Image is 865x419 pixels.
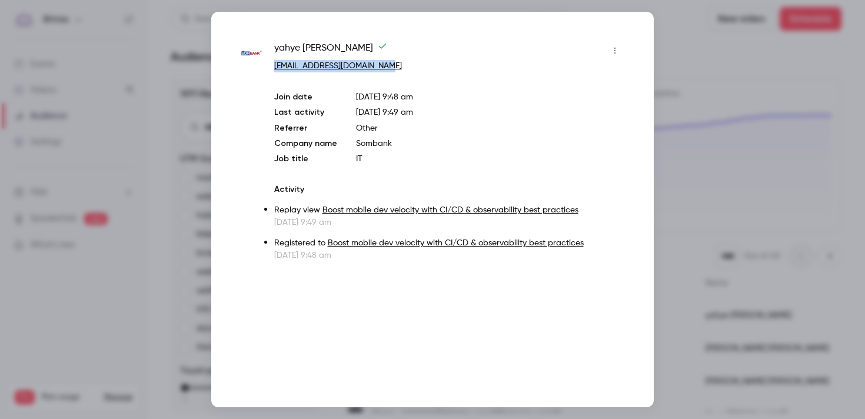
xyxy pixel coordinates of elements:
[274,41,387,60] span: yahye [PERSON_NAME]
[274,184,624,195] p: Activity
[274,237,624,250] p: Registered to
[356,108,413,117] span: [DATE] 9:49 am
[274,204,624,217] p: Replay view
[274,122,337,134] p: Referrer
[241,42,262,64] img: sombank.so
[274,217,624,228] p: [DATE] 9:49 am
[322,206,578,214] a: Boost mobile dev velocity with CI/CD & observability best practices
[356,153,624,165] p: IT
[274,91,337,103] p: Join date
[356,122,624,134] p: Other
[274,153,337,165] p: Job title
[274,250,624,261] p: [DATE] 9:48 am
[274,138,337,149] p: Company name
[356,138,624,149] p: Sombank
[274,107,337,119] p: Last activity
[328,239,584,247] a: Boost mobile dev velocity with CI/CD & observability best practices
[356,91,624,103] p: [DATE] 9:48 am
[274,62,402,70] a: [EMAIL_ADDRESS][DOMAIN_NAME]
